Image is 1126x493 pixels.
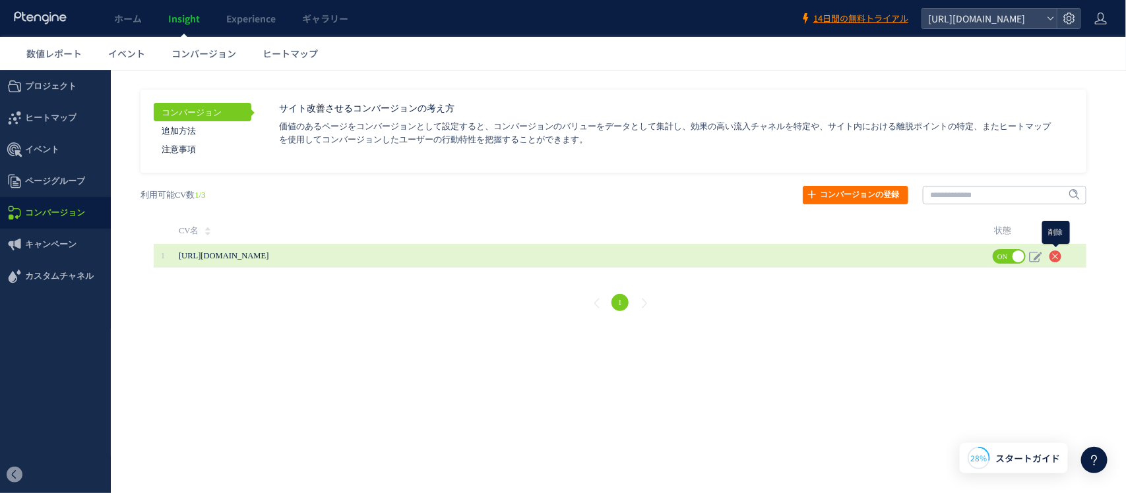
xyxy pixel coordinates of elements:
span: ON [993,179,1013,194]
span: コンバージョン [172,47,236,60]
span: コンバージョン [25,127,85,159]
span: OFF [1024,179,1044,194]
span: ヒートマップ [263,47,318,60]
span: 利用可能CV数 [141,116,205,134]
span: 数値レポート [26,47,82,60]
span: ヒートマップ [25,32,77,64]
span: 28% [971,452,987,463]
span: プロジェクト [25,1,77,32]
a: CV名 [179,148,210,174]
span: [URL][DOMAIN_NAME] [179,181,268,190]
span: キャンペーン [25,159,77,190]
span: カスタムチャネル [25,190,94,222]
span: 14日間の無料トライアル [813,13,908,25]
span: Insight [168,12,200,25]
a: コンバージョンの登録 [803,116,908,134]
span: Experience [226,12,276,25]
span: [URL][DOMAIN_NAME] [924,9,1042,28]
a: 1 [611,224,629,241]
span: イベント [108,47,145,60]
span: スタートガイド [995,451,1060,465]
p: 価値のあるページをコンバージョンとして設定すると、コンバージョンのバリューをデータとして集計し、効果の高い流入チャネルを特定や、サイト内における離脱ポイントの特定、またヒートマップを使用してコン... [279,50,1051,76]
span: ホーム [114,12,142,25]
a: 注意事項 [154,70,251,88]
span: 1 [161,181,165,190]
span: ギャラリー [302,12,348,25]
a: 追加方法 [154,51,251,70]
a: コンバージョン [154,33,251,51]
div: 削除 [1042,151,1070,174]
a: 状態 [995,148,1024,174]
span: ページグループ [25,96,85,127]
p: サイト改善させるコンバージョンの考え方 [279,33,1051,43]
span: 状態 [995,148,1012,174]
strong: 1/3 [195,121,205,130]
span: イベント [25,64,59,96]
a: 14日間の無料トライアル [800,13,908,25]
span: CV名 [179,148,199,174]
